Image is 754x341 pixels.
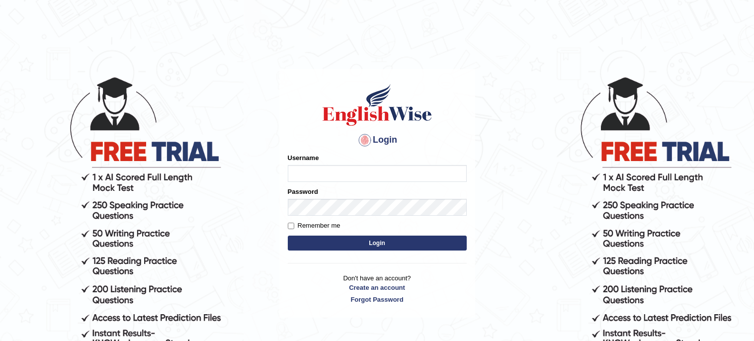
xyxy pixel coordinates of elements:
img: Logo of English Wise sign in for intelligent practice with AI [321,83,434,127]
input: Remember me [288,223,294,229]
button: Login [288,236,467,251]
h4: Login [288,132,467,148]
p: Don't have an account? [288,273,467,304]
a: Create an account [288,283,467,292]
label: Username [288,153,319,163]
a: Forgot Password [288,295,467,304]
label: Remember me [288,221,340,231]
label: Password [288,187,318,196]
